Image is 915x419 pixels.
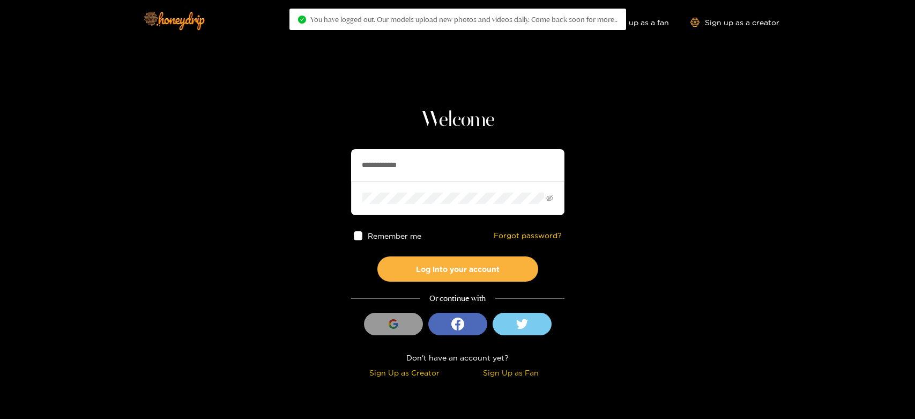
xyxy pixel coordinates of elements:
a: Sign up as a fan [596,18,669,27]
span: check-circle [298,16,306,24]
a: Forgot password? [494,231,562,240]
div: Don't have an account yet? [351,351,564,364]
span: eye-invisible [546,195,553,202]
div: Sign Up as Creator [354,366,455,379]
h1: Welcome [351,107,564,133]
div: Sign Up as Fan [460,366,562,379]
span: Remember me [368,232,421,240]
a: Sign up as a creator [690,18,779,27]
button: Log into your account [377,256,538,282]
span: You have logged out. Our models upload new photos and videos daily. Come back soon for more.. [310,15,618,24]
div: Or continue with [351,292,564,305]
